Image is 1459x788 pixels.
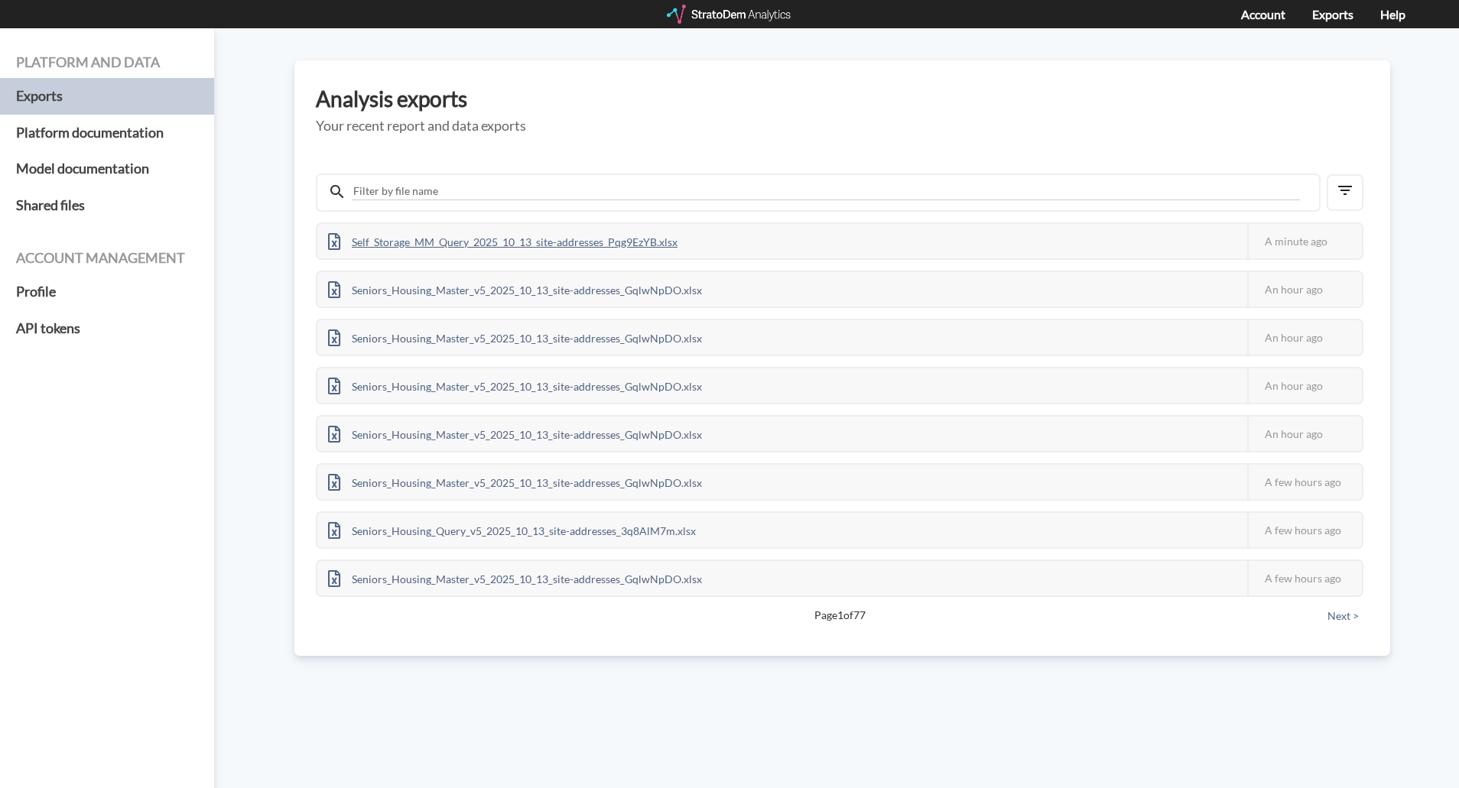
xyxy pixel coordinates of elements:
div: An hour ago [1247,368,1362,403]
h5: Your recent report and data exports [316,118,1369,134]
a: Seniors_Housing_Query_v5_2025_10_13_site-addresses_3q8AlM7m.xlsx [317,522,707,535]
a: Platform documentation [16,115,198,151]
a: Shared files [16,187,198,224]
div: Seniors_Housing_Master_v5_2025_10_13_site-addresses_GqlwNpDO.xlsx [317,561,713,595]
div: Seniors_Housing_Master_v5_2025_10_13_site-addresses_GqlwNpDO.xlsx [317,320,713,355]
input: Filter by file name [352,183,1300,200]
a: Seniors_Housing_Master_v5_2025_10_13_site-addresses_GqlwNpDO.xlsx [317,426,713,439]
div: A minute ago [1247,224,1362,258]
a: Seniors_Housing_Master_v5_2025_10_13_site-addresses_GqlwNpDO.xlsx [317,329,713,342]
div: An hour ago [1247,272,1362,306]
div: Seniors_Housing_Master_v5_2025_10_13_site-addresses_GqlwNpDO.xlsx [317,417,713,451]
a: Exports [1312,7,1353,21]
div: Seniors_Housing_Query_v5_2025_10_13_site-addresses_3q8AlM7m.xlsx [317,513,707,547]
div: Seniors_Housing_Master_v5_2025_10_13_site-addresses_GqlwNpDO.xlsx [317,465,713,499]
a: Seniors_Housing_Master_v5_2025_10_13_site-addresses_GqlwNpDO.xlsx [317,474,713,487]
h4: Platform and data [16,55,198,70]
h3: Analysis exports [316,87,1369,111]
div: An hour ago [1247,417,1362,451]
div: Seniors_Housing_Master_v5_2025_10_13_site-addresses_GqlwNpDO.xlsx [317,368,713,403]
div: A few hours ago [1247,465,1362,499]
a: Self_Storage_MM_Query_2025_10_13_site-addresses_Pqg9EzYB.xlsx [317,233,688,246]
div: Self_Storage_MM_Query_2025_10_13_site-addresses_Pqg9EzYB.xlsx [317,224,688,258]
h4: Account management [16,251,198,266]
div: A few hours ago [1247,561,1362,595]
a: Account [1241,7,1285,21]
a: Exports [16,78,198,115]
a: Profile [16,274,198,310]
a: Seniors_Housing_Master_v5_2025_10_13_site-addresses_GqlwNpDO.xlsx [317,378,713,391]
a: Model documentation [16,151,198,187]
a: Help [1380,7,1405,21]
span: Page 1 of 77 [369,608,1310,623]
div: An hour ago [1247,320,1362,355]
div: Seniors_Housing_Master_v5_2025_10_13_site-addresses_GqlwNpDO.xlsx [317,272,713,306]
a: Seniors_Housing_Master_v5_2025_10_13_site-addresses_GqlwNpDO.xlsx [317,570,713,583]
a: Seniors_Housing_Master_v5_2025_10_13_site-addresses_GqlwNpDO.xlsx [317,281,713,294]
div: A few hours ago [1247,513,1362,547]
button: Next > [1323,608,1363,624]
a: API tokens [16,310,198,347]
